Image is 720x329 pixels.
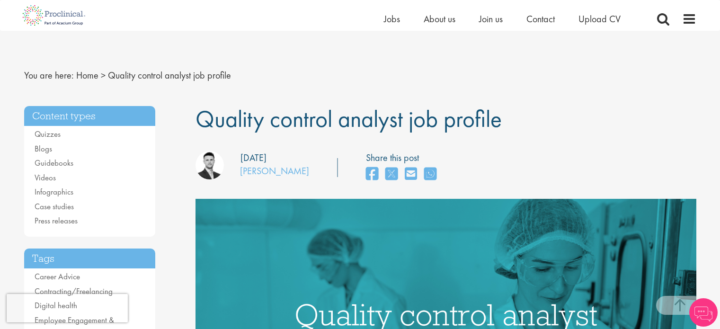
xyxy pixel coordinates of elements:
[578,13,621,25] a: Upload CV
[526,13,555,25] a: Contact
[35,172,56,183] a: Videos
[76,69,98,81] a: breadcrumb link
[108,69,231,81] span: Quality control analyst job profile
[385,164,398,185] a: share on twitter
[689,298,718,327] img: Chatbot
[24,69,74,81] span: You are here:
[366,151,441,165] label: Share this post
[366,164,378,185] a: share on facebook
[35,201,74,212] a: Case studies
[35,143,52,154] a: Blogs
[240,151,267,165] div: [DATE]
[35,271,80,282] a: Career Advice
[424,13,455,25] a: About us
[479,13,503,25] a: Join us
[24,106,156,126] h3: Content types
[35,215,78,226] a: Press releases
[196,151,224,179] img: Joshua Godden
[35,187,73,197] a: Infographics
[35,158,73,168] a: Guidebooks
[240,165,309,177] a: [PERSON_NAME]
[101,69,106,81] span: >
[196,104,502,134] span: Quality control analyst job profile
[35,286,113,296] a: Contracting/Freelancing
[384,13,400,25] a: Jobs
[24,249,156,269] h3: Tags
[405,164,417,185] a: share on email
[7,294,128,322] iframe: reCAPTCHA
[424,164,436,185] a: share on whats app
[35,129,61,139] a: Quizzes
